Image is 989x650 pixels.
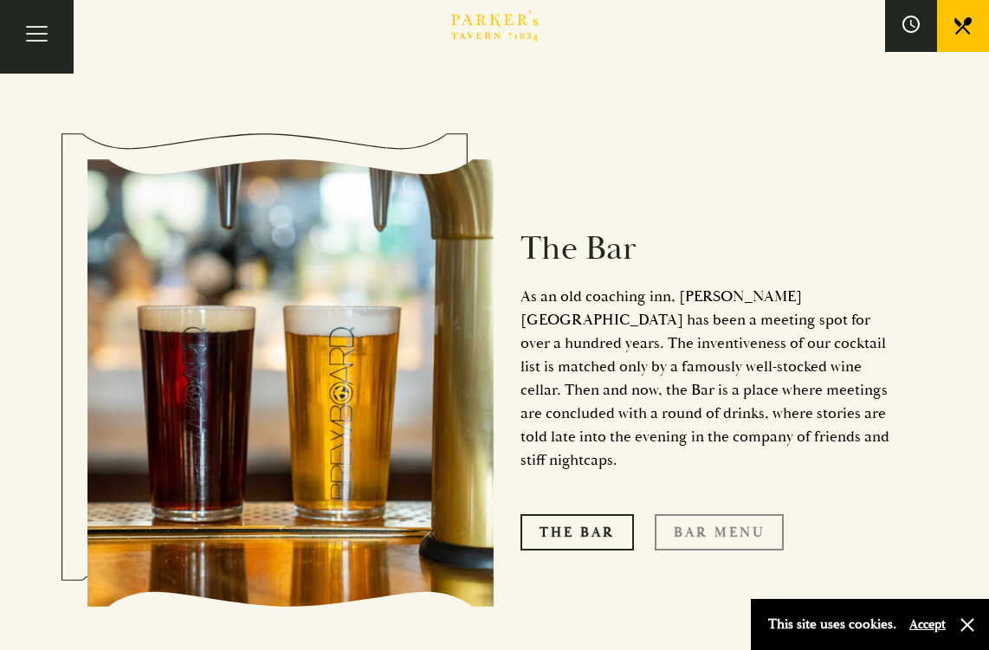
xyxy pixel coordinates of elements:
button: Accept [909,616,946,633]
a: Bar Menu [655,514,784,550]
a: The Bar [520,514,634,550]
p: As an old coaching inn, [PERSON_NAME][GEOGRAPHIC_DATA] has been a meeting spot for over a hundred... [520,285,902,472]
h2: The Bar [520,228,902,269]
p: This site uses cookies. [768,612,896,637]
button: Close and accept [959,616,976,634]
